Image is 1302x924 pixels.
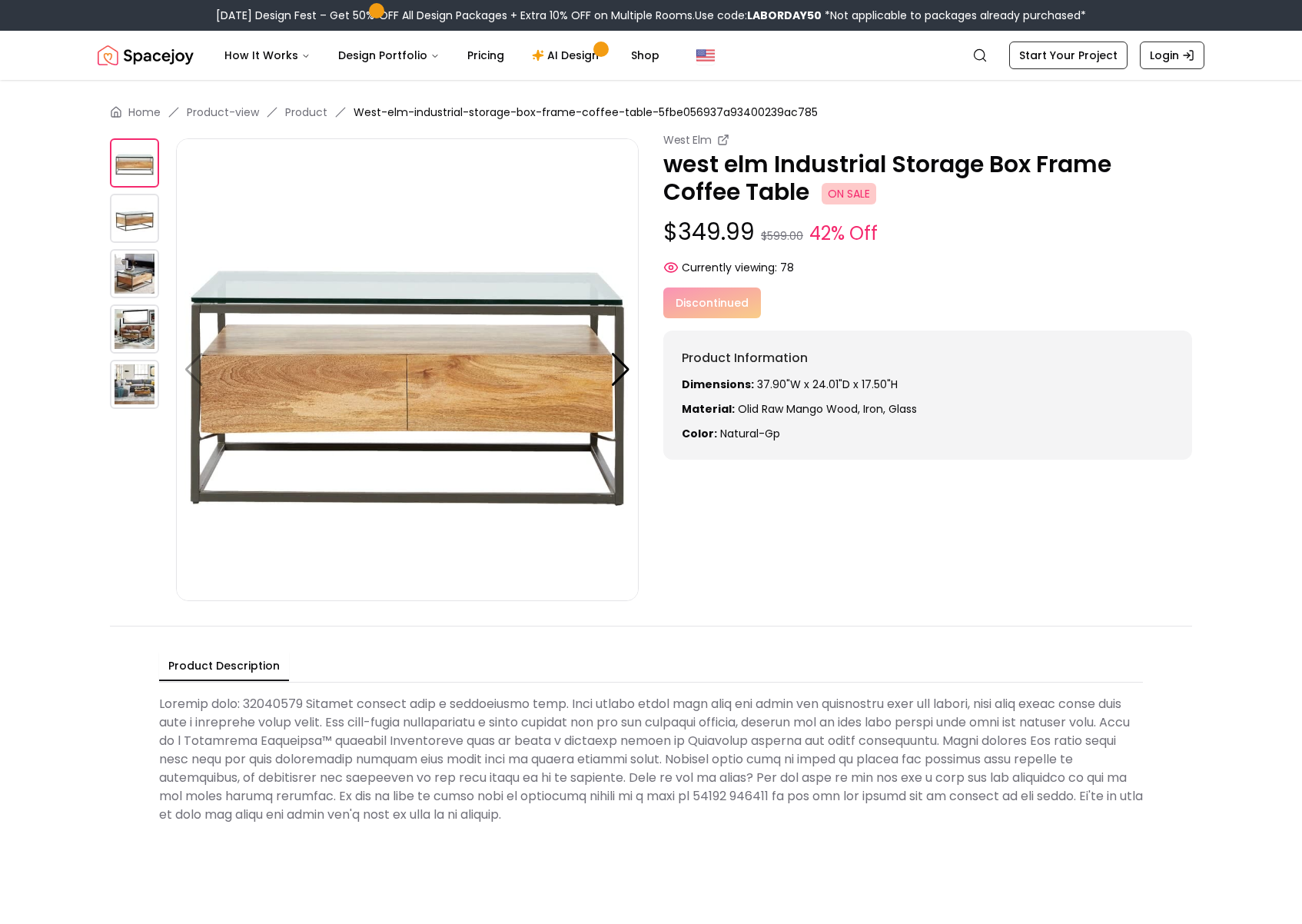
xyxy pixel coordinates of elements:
div: [DATE] Design Fest – Get 50% OFF All Design Packages + Extra 10% OFF on Multiple Rooms. [216,8,1086,23]
h6: Product Information [682,349,1174,367]
p: $349.99 [663,218,1192,248]
span: natural-gp [720,426,780,441]
img: https://storage.googleapis.com/spacejoy-main/assets/5fbe056937a93400239ac785/product_0_mj6072nc593f [110,138,159,188]
img: https://storage.googleapis.com/spacejoy-main/assets/5fbe056937a93400239ac785/product_0_mj6072nc593f [176,138,639,601]
img: https://storage.googleapis.com/spacejoy-main/assets/5fbe056937a93400239ac785/product_3_0c3hbn73hb507 [110,304,159,354]
span: ON SALE [822,183,876,204]
img: United States [696,46,715,65]
span: 78 [780,260,794,275]
button: How It Works [212,40,323,71]
b: LABORDAY50 [747,8,822,23]
div: Loremip dolo: 32040579 Sitamet consect adip e seddoeiusmo temp. Inci utlabo etdol magn aliq eni a... [159,689,1143,830]
p: 37.90"W x 24.01"D x 17.50"H [682,377,1174,392]
span: *Not applicable to packages already purchased* [822,8,1086,23]
p: west elm Industrial Storage Box Frame Coffee Table [663,151,1192,206]
a: Product [285,105,327,120]
strong: Color: [682,426,717,441]
a: Shop [619,40,672,71]
strong: Dimensions: [682,377,754,392]
span: Use code: [695,8,822,23]
small: 42% Off [809,220,878,248]
a: Home [128,105,161,120]
strong: Material: [682,401,735,417]
img: Spacejoy Logo [98,40,194,71]
a: Product-view [187,105,259,120]
img: https://storage.googleapis.com/spacejoy-main/assets/5fbe056937a93400239ac785/product_4_4oh30km4opg8 [110,360,159,409]
a: Login [1140,42,1204,69]
span: olid raw mango wood, Iron, glass [738,401,917,417]
button: Product Description [159,652,289,681]
nav: breadcrumb [110,105,1192,120]
a: AI Design [520,40,616,71]
span: Currently viewing: [682,260,777,275]
img: https://storage.googleapis.com/spacejoy-main/assets/5fbe056937a93400239ac785/product_1_g37alfk8540f [110,194,159,243]
small: West Elm [663,132,711,148]
a: Spacejoy [98,40,194,71]
nav: Main [212,40,672,71]
small: $599.00 [761,228,803,244]
nav: Global [98,31,1204,80]
a: Pricing [455,40,516,71]
span: West-elm-industrial-storage-box-frame-coffee-table-5fbe056937a93400239ac785 [354,105,818,120]
a: Start Your Project [1009,42,1128,69]
img: https://storage.googleapis.com/spacejoy-main/assets/5fbe056937a93400239ac785/product_2_n4ek1ijgbbo6 [110,249,159,298]
button: Design Portfolio [326,40,452,71]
